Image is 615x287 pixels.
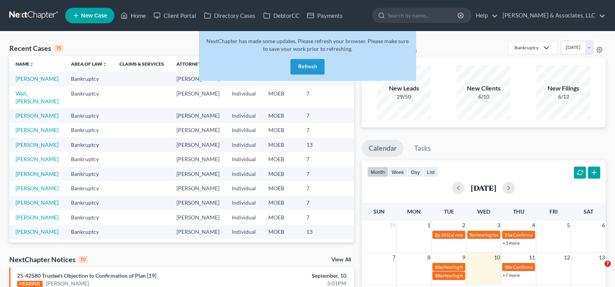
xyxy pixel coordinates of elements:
[388,167,408,177] button: week
[9,43,63,53] div: Recent Cases
[605,261,611,267] span: 7
[300,152,339,166] td: 7
[170,137,226,152] td: [PERSON_NAME]
[300,196,339,210] td: 7
[65,71,113,86] td: Bankruptcy
[407,208,421,215] span: Mon
[81,13,107,19] span: New Case
[262,210,300,224] td: MOEB
[300,225,339,239] td: 13
[477,208,490,215] span: Wed
[226,123,262,137] td: Individual
[170,167,226,181] td: [PERSON_NAME]
[423,167,438,177] button: list
[226,210,262,224] td: Individual
[563,253,571,262] span: 12
[435,273,442,278] span: 10a
[377,84,431,93] div: New Leads
[300,137,339,152] td: 13
[367,167,388,177] button: month
[16,127,59,133] a: [PERSON_NAME]
[300,239,339,254] td: 7
[496,221,501,230] span: 3
[226,225,262,239] td: Individual
[300,167,339,181] td: 7
[515,44,539,51] div: Bankruptcy
[170,86,226,108] td: [PERSON_NAME]
[549,208,558,215] span: Fri
[408,167,423,177] button: day
[262,181,300,195] td: MOEB
[170,71,226,86] td: [PERSON_NAME]
[389,221,396,230] span: 31
[102,62,107,67] i: unfold_more
[226,137,262,152] td: Individual
[65,196,113,210] td: Bankruptcy
[16,90,59,104] a: Wall, [PERSON_NAME]
[262,196,300,210] td: MOEB
[300,86,339,108] td: 7
[536,84,591,93] div: New Filings
[65,210,113,224] td: Bankruptcy
[206,38,409,52] span: NextChapter has made some updates. Please refresh your browser. Please make sure to save your wor...
[259,9,303,23] a: DebtorCC
[531,221,536,230] span: 4
[16,75,59,82] a: [PERSON_NAME]
[601,221,606,230] span: 6
[407,140,438,157] a: Tasks
[170,108,226,123] td: [PERSON_NAME]
[9,255,88,264] div: NextChapter Notices
[300,210,339,224] td: 7
[504,232,512,238] span: 11a
[444,208,454,215] span: Tue
[226,86,262,108] td: Individual
[226,196,262,210] td: Individual
[503,272,520,278] a: +7 more
[170,196,226,210] td: [PERSON_NAME]
[300,123,339,137] td: 7
[170,210,226,224] td: [PERSON_NAME]
[392,253,396,262] span: 7
[566,221,571,230] span: 5
[513,264,601,270] span: Confirmation hearing for [PERSON_NAME]
[170,152,226,166] td: [PERSON_NAME]
[303,9,347,23] a: Payments
[362,140,404,157] a: Calendar
[528,253,536,262] span: 11
[461,253,466,262] span: 9
[16,170,59,177] a: [PERSON_NAME]
[427,253,431,262] span: 8
[16,112,59,119] a: [PERSON_NAME]
[226,239,262,254] td: Individual
[16,214,59,221] a: [PERSON_NAME]
[170,239,226,254] td: [PERSON_NAME]
[300,108,339,123] td: 7
[589,261,607,279] iframe: Intercom live chat
[513,232,601,238] span: Confirmation hearing for [PERSON_NAME]
[200,9,259,23] a: Directory Cases
[598,253,606,262] span: 13
[441,232,516,238] span: 341(a) meeting for [PERSON_NAME]
[262,108,300,123] td: MOEB
[262,86,300,108] td: MOEB
[65,225,113,239] td: Bankruptcy
[262,152,300,166] td: MOEB
[388,8,459,23] input: Search by name...
[16,61,34,67] a: Nameunfold_more
[377,93,431,101] div: 29/50
[262,123,300,137] td: MOEB
[170,123,226,137] td: [PERSON_NAME]
[475,232,536,238] span: Hearing for [PERSON_NAME]
[499,9,605,23] a: [PERSON_NAME] & Associates, LLC
[17,272,156,279] a: 25-42580 Trustee's Objection to Confirmation of Plan [19]
[262,225,300,239] td: MOEB
[427,221,431,230] span: 1
[443,273,504,278] span: Hearing for [PERSON_NAME]
[117,9,150,23] a: Home
[79,256,88,263] div: 10
[504,264,512,270] span: 10a
[470,232,475,238] span: 9a
[456,93,511,101] div: 6/10
[435,232,440,238] span: 2p
[16,199,59,206] a: [PERSON_NAME]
